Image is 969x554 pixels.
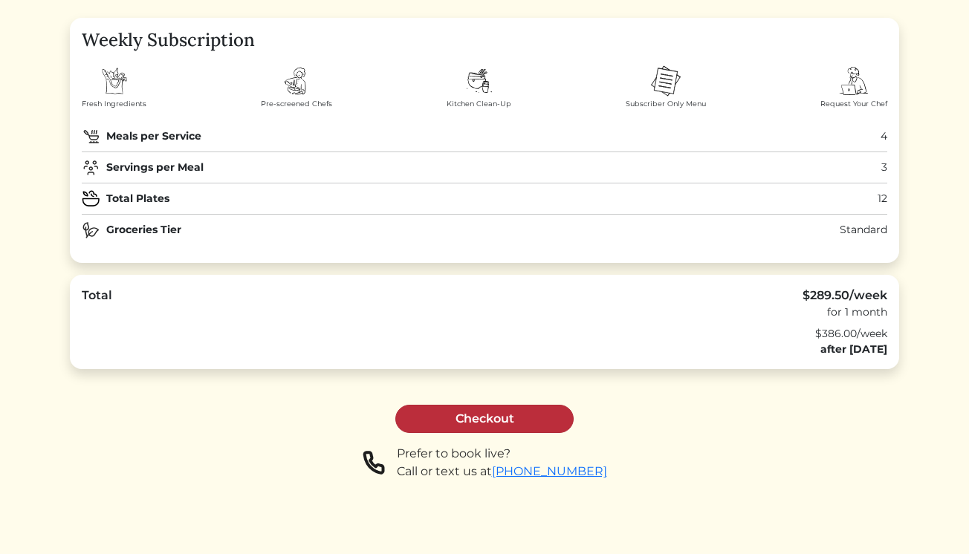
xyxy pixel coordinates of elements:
span: Kitchen Clean-Up [447,99,511,109]
div: 4 [881,128,887,144]
strong: Servings per Meal [106,160,204,175]
img: shopping-bag-3fe9fdf43c70cd0f07ddb1d918fa50fd9965662e60047f57cd2cdb62210a911f.svg [97,63,132,99]
h4: Weekly Subscription [82,30,887,51]
img: dishes-d6934137296c20fa1fbd2b863cbcc29b0ee9867785c1462d0468fec09d0b8e2d.svg [461,63,497,99]
div: for 1 month [803,304,887,320]
span: Request Your Chef [820,99,887,109]
img: chef-badb71c08a8f5ffc52cdcf2d2ad30fe731140de9f2fb1f8ce126cf7b01e74f51.svg [279,63,314,99]
div: Total [82,287,112,320]
div: $289.50/week [803,287,887,304]
span: Fresh Ingredients [82,99,146,109]
span: Subscriber Only Menu [626,99,706,109]
strong: Meals per Service [106,128,201,144]
div: $386.00/week [82,326,887,342]
img: menu-2f35c4f96a4585effa3d08e608743c4cf839ddca9e71355e0d64a4205c697bf4.svg [648,63,684,99]
img: pan-03-22b2d27afe76b5b8ac93af3fa79042a073eb7c635289ef4c7fe901eadbf07da4.svg [82,127,100,146]
strong: Groceries Tier [106,222,181,238]
div: Standard [840,222,887,238]
strong: Total Plates [106,191,169,206]
span: Pre-screened Chefs [261,99,332,109]
img: natural-food-24e544fcef0d753ee7478663568a396ddfcde3812772f870894636ce272f7b23.svg [82,221,100,239]
strong: after [DATE] [820,342,887,356]
div: Prefer to book live? [397,445,607,463]
a: Checkout [395,405,574,433]
a: [PHONE_NUMBER] [492,464,607,478]
div: Call or text us at [397,463,607,480]
div: 12 [878,191,887,206]
img: phone-a8f1853615f4955a6c6381654e1c0f7430ed919b147d78756318837811cda3a7.svg [363,445,385,480]
img: order-chef-services-326f08f44a6aa5e3920b69c4f720486849f38608855716721851c101076d58f1.svg [836,63,872,99]
img: users-group-f3c9345611b1a2b1092ab9a4f439ac097d827a523e23c74d1db29542e094688d.svg [82,158,100,177]
img: plate_medium_icon-e045dfd5cac101296ac37c6c512ae1b2bf7298469c6406fb320d813940e28050.svg [82,189,100,208]
div: 3 [881,160,887,175]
